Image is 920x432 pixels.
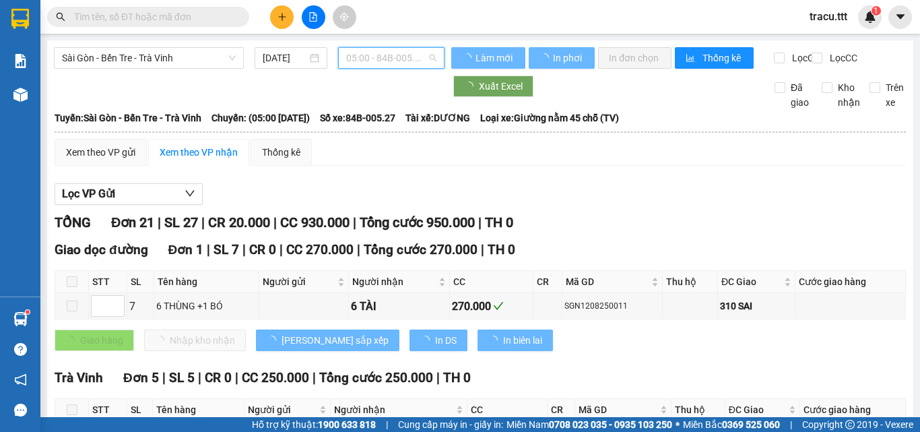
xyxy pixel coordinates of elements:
span: | [162,370,166,385]
span: CR 20.000 [208,214,270,230]
span: TH 0 [443,370,471,385]
span: loading [464,82,479,91]
sup: 1 [26,310,30,314]
span: Giao dọc đường [55,242,148,257]
th: CR [533,271,562,293]
span: Thống kê [702,51,743,65]
div: VIỆT CƯỜNG [88,42,224,58]
span: Người gửi [263,274,335,289]
span: file-add [308,12,318,22]
span: | [313,370,316,385]
span: | [235,370,238,385]
img: icon-new-feature [864,11,876,23]
div: Trà Cú [11,11,78,28]
span: Miền Bắc [683,417,780,432]
button: caret-down [888,5,912,29]
span: SL 5 [169,370,195,385]
th: CC [450,271,533,293]
span: Lọc CR [787,51,822,65]
div: 6 THÙNG +1 BÓ [156,299,257,313]
button: In phơi [529,47,595,69]
span: Người nhận [352,274,436,289]
img: warehouse-icon [13,312,28,326]
th: CR [548,399,575,421]
span: Kho nhận [832,80,865,110]
strong: 0708 023 035 - 0935 103 250 [549,419,672,430]
span: Miền Nam [506,417,672,432]
span: CR : [10,86,31,100]
span: 1 [874,6,878,16]
span: Người gửi [248,402,317,417]
span: message [14,404,27,416]
span: Tổng cước 250.000 [319,370,433,385]
button: aim [333,5,356,29]
span: loading [420,336,435,345]
span: loading [488,336,503,345]
span: Xuất Excel [479,79,523,94]
span: plus [277,12,287,22]
span: Trên xe [880,80,909,110]
span: | [198,370,201,385]
span: SL 27 [164,214,198,230]
span: TỔNG [55,214,91,230]
div: Thống kê [262,145,300,160]
div: 7 [129,298,152,315]
span: loading [539,53,551,63]
span: Cung cấp máy in - giấy in: [398,417,503,432]
span: CC 270.000 [286,242,354,257]
button: [PERSON_NAME] sắp xếp [256,330,399,351]
strong: 1900 633 818 [318,419,376,430]
span: Mã GD [566,274,649,289]
th: STT [89,271,127,293]
img: solution-icon [13,54,28,68]
span: TH 0 [485,214,513,230]
span: | [386,417,388,432]
sup: 1 [872,6,881,16]
span: | [242,242,246,257]
span: | [436,370,440,385]
img: warehouse-icon [13,88,28,102]
span: Làm mới [475,51,515,65]
span: Đơn 1 [168,242,204,257]
th: SL [127,271,154,293]
span: | [207,242,210,257]
strong: 0369 525 060 [722,419,780,430]
span: | [280,242,283,257]
span: Tổng cước 270.000 [364,242,478,257]
div: 270.000 [452,298,531,315]
div: Xem theo VP nhận [160,145,238,160]
div: 6 TÀI [351,298,447,315]
button: Giao hàng [55,330,134,351]
span: Lọc VP Gửi [62,185,115,202]
th: Thu hộ [671,399,725,421]
th: STT [89,399,127,421]
span: In DS [435,333,457,348]
span: ⚪️ [676,422,680,427]
button: In đơn chọn [598,47,671,69]
img: logo-vxr [11,9,29,29]
span: ĐC Giao [729,402,786,417]
div: 310 SAI [720,299,793,313]
span: Chuyến: (05:00 [DATE]) [211,111,310,125]
span: Nhận: [88,11,120,26]
div: 30.000 [10,85,80,101]
span: tracu.ttt [799,8,858,25]
div: SGN1208250011 [564,300,660,313]
th: SL [127,399,153,421]
span: loading [267,336,282,345]
td: SGN1208250011 [562,293,663,319]
span: Đơn 5 [123,370,159,385]
span: In biên lai [503,333,542,348]
span: Mã GD [579,402,657,417]
span: down [185,188,195,199]
span: In phơi [553,51,584,65]
span: | [158,214,161,230]
th: CC [467,399,548,421]
span: | [201,214,205,230]
span: Sài Gòn - Bến Tre - Trà Vinh [62,48,236,68]
span: [PERSON_NAME] sắp xếp [282,333,389,348]
span: | [790,417,792,432]
button: Lọc VP Gửi [55,183,203,205]
span: Trà Vinh [55,370,103,385]
button: Làm mới [451,47,525,69]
